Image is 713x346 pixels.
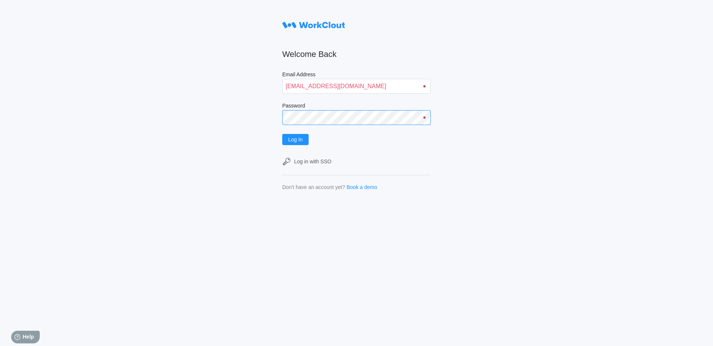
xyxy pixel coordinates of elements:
a: Log in with SSO [282,157,431,166]
label: Email Address [282,71,431,79]
label: Password [282,103,431,110]
span: Log In [288,137,303,142]
a: Book a demo [346,184,377,190]
input: Enter your email [282,79,431,94]
div: Don't have an account yet? [282,184,345,190]
h2: Welcome Back [282,49,431,60]
div: Log in with SSO [294,158,331,164]
button: Log In [282,134,309,145]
